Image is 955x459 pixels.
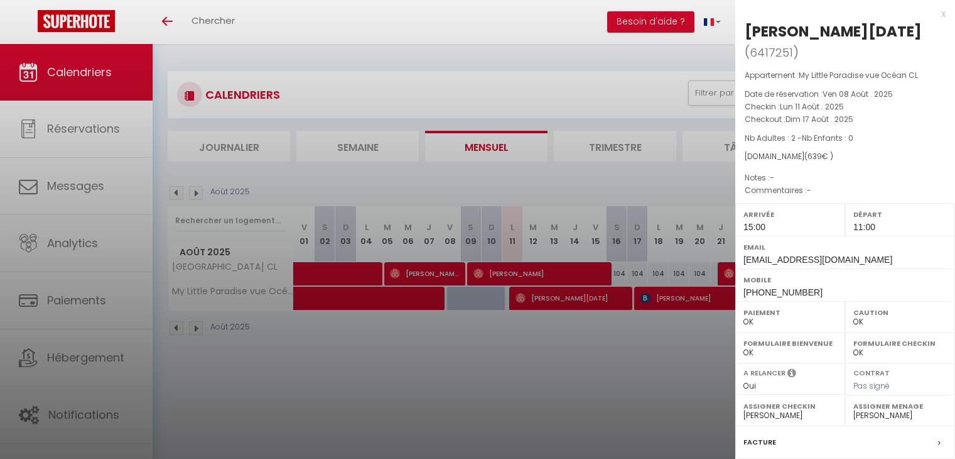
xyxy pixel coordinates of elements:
span: Dim 17 Août . 2025 [785,114,853,124]
iframe: LiveChat chat widget [902,406,955,459]
p: Commentaires : [745,184,946,197]
label: Formulaire Bienvenue [743,337,837,350]
label: Arrivée [743,208,837,221]
label: Formulaire Checkin [853,337,947,350]
div: [PERSON_NAME][DATE] [745,21,922,41]
span: Lun 11 Août . 2025 [780,101,844,112]
span: My Little Paradise vue Océan CL [799,70,918,80]
label: Mobile [743,274,947,286]
span: Nb Adultes : 2 - [745,133,853,143]
label: Départ [853,208,947,221]
span: Nb Enfants : 0 [802,133,853,143]
div: [DOMAIN_NAME] [745,151,946,163]
span: - [770,172,774,183]
label: Contrat [853,368,890,376]
span: 6417251 [750,45,793,60]
label: Assigner Checkin [743,400,837,412]
label: Facture [743,436,776,449]
span: 639 [807,151,822,162]
span: Ven 08 Août . 2025 [823,89,893,99]
label: Paiement [743,306,837,319]
p: Date de réservation : [745,88,946,101]
label: Caution [853,306,947,319]
label: A relancer [743,368,785,379]
span: ( € ) [804,151,833,162]
span: ( ) [745,43,799,61]
div: x [735,6,946,21]
span: Pas signé [853,380,890,391]
span: [PHONE_NUMBER] [743,287,823,297]
label: Assigner Menage [853,400,947,412]
p: Appartement : [745,69,946,82]
span: - [807,185,811,196]
span: 11:00 [853,222,875,232]
label: Email [743,241,947,253]
p: Checkout : [745,113,946,126]
i: Sélectionner OUI si vous souhaiter envoyer les séquences de messages post-checkout [787,368,796,382]
span: 15:00 [743,222,765,232]
span: [EMAIL_ADDRESS][DOMAIN_NAME] [743,255,892,265]
p: Checkin : [745,101,946,113]
p: Notes : [745,172,946,184]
